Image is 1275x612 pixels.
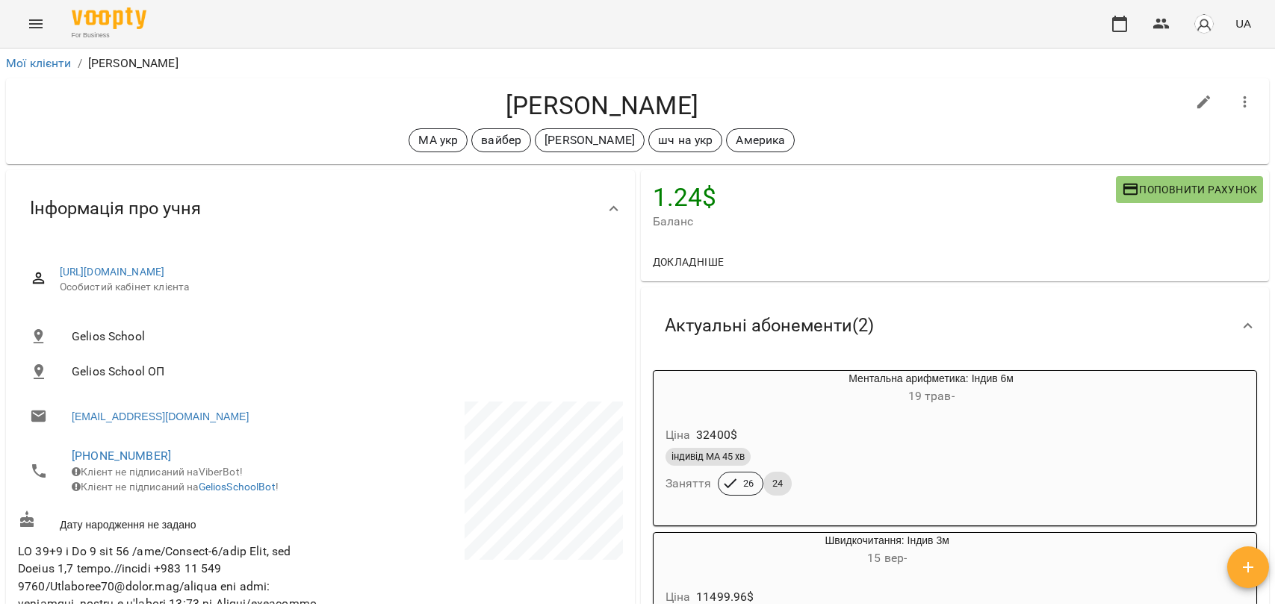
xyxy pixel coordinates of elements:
div: Америка [726,128,795,152]
a: [PHONE_NUMBER] [72,449,171,463]
span: Поповнити рахунок [1122,181,1257,199]
span: For Business [72,31,146,40]
div: Актуальні абонементи(2) [641,287,1270,364]
p: Америка [736,131,785,149]
span: 24 [763,477,792,490]
button: UA [1229,10,1257,37]
div: Ментальна арифметика: Індив 6м [654,371,725,407]
div: вайбер [471,128,531,152]
button: Поповнити рахунок [1116,176,1263,203]
img: avatar_s.png [1194,13,1214,34]
div: Швидкочитання: Індив 3м [725,533,1049,569]
button: Menu [18,6,54,42]
p: 11499.96 $ [696,588,754,606]
nav: breadcrumb [6,54,1269,72]
div: Ментальна арифметика: Індив 6м [725,371,1138,407]
span: Клієнт не підписаний на ! [72,481,279,493]
p: [PERSON_NAME] [88,54,179,72]
span: Gelios School ОП [72,363,611,381]
h4: 1.24 $ [653,182,1116,213]
button: Ментальна арифметика: Індив 6м19 трав- Ціна32400$індивід МА 45 хвЗаняття2624 [654,371,1138,513]
div: Інформація про учня [6,170,635,247]
div: Швидкочитання: Індив 3м [654,533,725,569]
a: GeliosSchoolBot [199,481,276,493]
div: Дату народження не задано [15,508,320,535]
h4: [PERSON_NAME] [18,90,1186,121]
img: Voopty Logo [72,7,146,29]
p: [PERSON_NAME] [545,131,635,149]
span: 26 [734,477,763,490]
button: Докладніше [647,249,730,275]
p: шч на укр [658,131,713,149]
span: Особистий кабінет клієнта [60,280,611,295]
span: Інформація про учня [30,197,201,220]
div: МА укр [409,128,468,152]
p: МА укр [418,131,458,149]
li: / [78,54,82,72]
span: Клієнт не підписаний на ViberBot! [72,466,243,478]
span: 15 вер - [867,551,907,565]
a: Мої клієнти [6,56,72,70]
div: [PERSON_NAME] [535,128,645,152]
p: вайбер [481,131,521,149]
span: Докладніше [653,253,725,271]
span: Баланс [653,213,1116,231]
span: Gelios School [72,328,611,346]
h6: Заняття [666,473,712,494]
span: Актуальні абонементи ( 2 ) [665,314,874,337]
a: [EMAIL_ADDRESS][DOMAIN_NAME] [72,409,249,424]
span: 19 трав - [908,389,955,403]
h6: Ціна [666,425,691,446]
div: шч на укр [648,128,722,152]
h6: Ціна [666,587,691,608]
span: індивід МА 45 хв [666,450,751,463]
span: UA [1235,16,1251,31]
a: [URL][DOMAIN_NAME] [60,266,165,278]
p: 32400 $ [696,426,737,444]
